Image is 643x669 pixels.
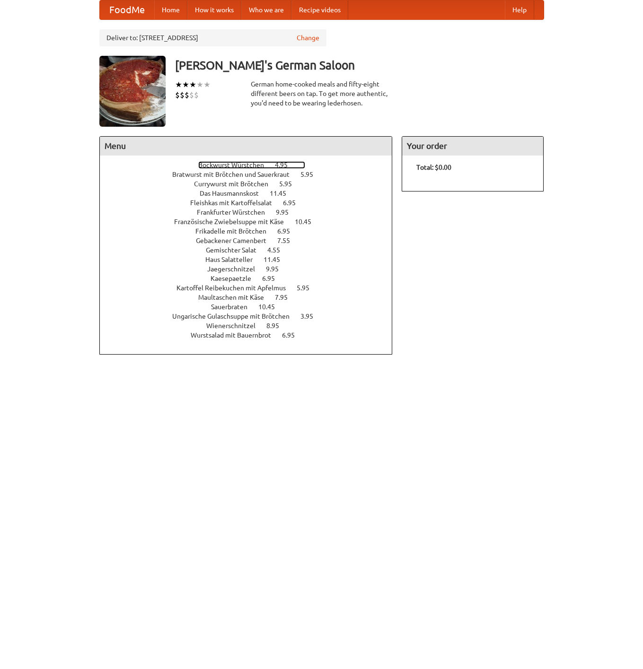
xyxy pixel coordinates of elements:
img: angular.jpg [99,56,166,127]
span: 4.55 [267,246,290,254]
span: 5.95 [297,284,319,292]
a: Change [297,33,319,43]
span: Bockwurst Würstchen [198,161,273,169]
span: Maultaschen mit Käse [198,294,273,301]
li: ★ [189,79,196,90]
span: Frikadelle mit Brötchen [195,227,276,235]
span: 7.95 [275,294,297,301]
div: German home-cooked meals and fifty-eight different beers on tap. To get more authentic, you'd nee... [251,79,393,108]
span: Jaegerschnitzel [207,265,264,273]
a: Kaesepaetzle 6.95 [211,275,292,282]
h3: [PERSON_NAME]'s German Saloon [175,56,544,75]
li: ★ [196,79,203,90]
span: Fleishkas mit Kartoffelsalat [190,199,282,207]
a: Frikadelle mit Brötchen 6.95 [195,227,308,235]
span: 6.95 [283,199,305,207]
a: Bratwurst mit Brötchen und Sauerkraut 5.95 [172,171,331,178]
span: 6.95 [277,227,299,235]
a: Gebackener Camenbert 7.55 [196,237,308,244]
span: 6.95 [262,275,284,282]
span: 9.95 [276,209,298,216]
b: Total: $0.00 [416,164,451,171]
span: 10.45 [258,303,284,311]
li: $ [185,90,189,100]
li: $ [194,90,199,100]
h4: Your order [402,137,543,156]
span: Ungarische Gulaschsuppe mit Brötchen [172,313,299,320]
li: $ [180,90,185,100]
a: Recipe videos [291,0,348,19]
li: ★ [182,79,189,90]
span: Bratwurst mit Brötchen und Sauerkraut [172,171,299,178]
span: 8.95 [266,322,289,330]
span: 7.55 [277,237,299,244]
span: Sauerbraten [211,303,257,311]
a: FoodMe [100,0,154,19]
a: Bockwurst Würstchen 4.95 [198,161,305,169]
span: Haus Salatteller [205,256,262,263]
li: $ [189,90,194,100]
a: Home [154,0,187,19]
span: Gemischter Salat [206,246,266,254]
div: Deliver to: [STREET_ADDRESS] [99,29,326,46]
span: 5.95 [300,171,323,178]
a: Wurstsalad mit Bauernbrot 6.95 [191,331,312,339]
span: 10.45 [295,218,321,226]
span: Kaesepaetzle [211,275,261,282]
h4: Menu [100,137,392,156]
a: Currywurst mit Brötchen 5.95 [194,180,309,188]
span: Kartoffel Reibekuchen mit Apfelmus [176,284,295,292]
span: 4.95 [275,161,297,169]
span: Französische Zwiebelsuppe mit Käse [174,218,293,226]
span: Das Hausmannskost [200,190,268,197]
span: 11.45 [264,256,290,263]
a: Kartoffel Reibekuchen mit Apfelmus 5.95 [176,284,327,292]
a: Das Hausmannskost 11.45 [200,190,304,197]
a: Fleishkas mit Kartoffelsalat 6.95 [190,199,313,207]
span: 9.95 [266,265,288,273]
span: Gebackener Camenbert [196,237,276,244]
a: Jaegerschnitzel 9.95 [207,265,296,273]
a: Frankfurter Würstchen 9.95 [197,209,306,216]
span: 11.45 [270,190,296,197]
span: 5.95 [279,180,301,188]
li: ★ [203,79,211,90]
a: Ungarische Gulaschsuppe mit Brötchen 3.95 [172,313,331,320]
a: Help [505,0,534,19]
a: Haus Salatteller 11.45 [205,256,298,263]
span: 6.95 [282,331,304,339]
a: How it works [187,0,241,19]
a: Sauerbraten 10.45 [211,303,292,311]
a: Wienerschnitzel 8.95 [206,322,297,330]
span: Frankfurter Würstchen [197,209,274,216]
span: Wienerschnitzel [206,322,265,330]
a: Who we are [241,0,291,19]
a: Gemischter Salat 4.55 [206,246,298,254]
li: $ [175,90,180,100]
a: Maultaschen mit Käse 7.95 [198,294,305,301]
span: Currywurst mit Brötchen [194,180,278,188]
span: 3.95 [300,313,323,320]
li: ★ [175,79,182,90]
span: Wurstsalad mit Bauernbrot [191,331,281,339]
a: Französische Zwiebelsuppe mit Käse 10.45 [174,218,329,226]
